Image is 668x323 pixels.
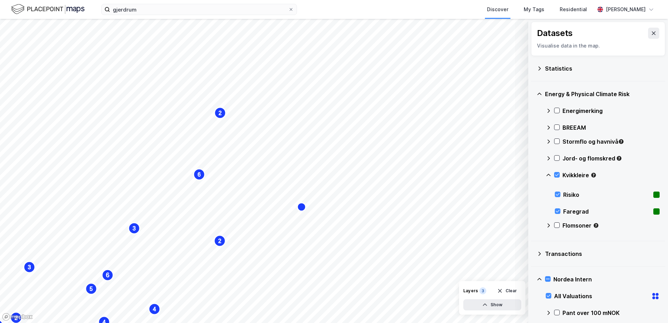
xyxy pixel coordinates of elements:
text: 6 [198,172,201,178]
div: Tooltip anchor [593,222,599,229]
div: Risiko [563,191,651,199]
div: Map marker [129,223,140,234]
div: Map marker [215,107,226,119]
text: 2 [219,110,222,116]
div: 3 [479,287,486,294]
a: Mapbox homepage [2,313,33,321]
text: 4 [153,306,156,312]
text: 5 [90,286,93,292]
div: Map marker [149,303,160,315]
text: 2 [218,238,222,244]
div: Map marker [214,235,225,246]
div: Map marker [102,270,113,281]
div: Map marker [297,203,306,211]
div: Energy & Physical Climate Risk [545,90,660,98]
div: Statistics [545,64,660,73]
div: Pant over 100 mNOK [562,309,660,317]
iframe: Chat Widget [633,289,668,323]
div: Energimerking [562,107,660,115]
text: 3 [28,264,31,270]
div: Transactions [545,250,660,258]
div: Visualise data in the map. [537,42,659,50]
div: Residential [560,5,587,14]
div: Stormflo og havnivå [562,137,660,146]
div: Map marker [24,261,35,273]
div: Kvikkleire [562,171,660,179]
div: [PERSON_NAME] [606,5,646,14]
div: Tooltip anchor [590,172,597,178]
text: 6 [106,272,109,279]
div: Map marker [86,283,97,294]
div: Tooltip anchor [616,155,622,161]
input: Search by address, cadastre, landlords, tenants or people [110,4,288,15]
div: My Tags [524,5,544,14]
div: Map marker [194,169,205,180]
div: Faregrad [563,207,651,216]
button: Clear [493,285,522,296]
div: Nordea Intern [553,275,660,283]
button: Show [463,299,521,310]
img: logo.f888ab2527a4732fd821a326f86c7f29.svg [11,3,85,15]
div: All Valuations [554,292,648,300]
div: BREEAM [562,123,660,132]
text: 3 [133,225,136,231]
div: Datasets [537,28,573,39]
div: Discover [487,5,508,14]
div: Jord- og flomskred [562,154,660,163]
div: Flomsoner [562,221,660,230]
div: Tooltip anchor [618,138,624,145]
div: Layers [463,288,478,294]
